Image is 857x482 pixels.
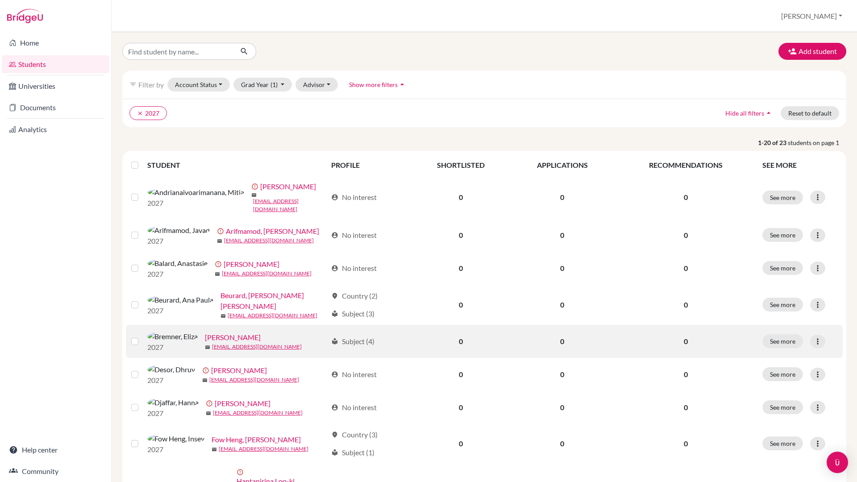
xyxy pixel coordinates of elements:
a: [PERSON_NAME] [260,181,316,192]
p: 2027 [147,342,198,353]
i: arrow_drop_up [398,80,407,89]
span: error_outline [206,400,215,407]
p: 2027 [147,444,204,455]
button: Show more filtersarrow_drop_up [341,78,414,91]
button: Hide all filtersarrow_drop_up [718,106,781,120]
td: 0 [510,325,614,358]
img: Bridge-U [7,9,43,23]
button: See more [762,400,803,414]
button: See more [762,334,803,348]
a: [PERSON_NAME] [224,259,279,270]
img: Desor, Dhruv [147,364,195,375]
a: Community [2,462,109,480]
p: 0 [620,369,752,380]
img: Fow Heng, Insey [147,433,204,444]
a: [PERSON_NAME] [215,398,270,409]
div: Subject (4) [331,336,374,347]
img: Andrianaivoarimanana, Mitia [147,187,244,198]
p: 0 [620,192,752,203]
span: local_library [331,338,338,345]
p: 0 [620,402,752,413]
span: error_outline [215,261,224,268]
button: See more [762,298,803,312]
span: error_outline [237,469,245,476]
td: 0 [510,176,614,219]
span: mail [251,192,257,198]
button: Account Status [167,78,230,91]
td: 0 [510,219,614,252]
span: students on page 1 [788,138,846,147]
span: mail [215,271,220,277]
button: Grad Year(1) [233,78,292,91]
span: account_circle [331,265,338,272]
td: 0 [510,424,614,463]
div: Country (3) [331,429,378,440]
p: 2027 [147,408,199,419]
a: [EMAIL_ADDRESS][DOMAIN_NAME] [209,376,299,384]
span: error_outline [202,367,211,374]
p: 0 [620,336,752,347]
a: Universities [2,77,109,95]
div: Country (2) [331,291,378,301]
p: 2027 [147,375,195,386]
a: Beurard, [PERSON_NAME] [PERSON_NAME] [220,290,327,312]
span: account_circle [331,371,338,378]
p: 2027 [147,236,210,246]
span: error_outline [251,183,260,190]
th: RECOMMENDATIONS [615,154,757,176]
span: local_library [331,310,338,317]
div: No interest [331,230,377,241]
i: clear [137,110,143,116]
img: Bremner, Eliza [147,331,198,342]
a: [PERSON_NAME] [205,332,261,343]
a: [EMAIL_ADDRESS][DOMAIN_NAME] [228,312,317,320]
span: account_circle [331,404,338,411]
a: [PERSON_NAME] [211,365,267,376]
span: Filter by [138,80,164,89]
span: mail [212,447,217,452]
div: Subject (3) [331,308,374,319]
strong: 1-20 of 23 [758,138,788,147]
div: No interest [331,402,377,413]
td: 0 [412,325,510,358]
td: 0 [412,424,510,463]
th: SHORTLISTED [412,154,510,176]
th: APPLICATIONS [510,154,614,176]
a: Students [2,55,109,73]
button: See more [762,261,803,275]
a: [EMAIL_ADDRESS][DOMAIN_NAME] [253,197,327,213]
span: mail [206,411,211,416]
div: Subject (1) [331,447,374,458]
input: Find student by name... [122,43,233,60]
p: 0 [620,263,752,274]
div: No interest [331,369,377,380]
td: 0 [510,252,614,285]
td: 0 [412,252,510,285]
td: 0 [510,358,614,391]
p: 0 [620,230,752,241]
th: PROFILE [326,154,412,176]
button: See more [762,367,803,381]
span: account_circle [331,194,338,201]
img: Balard, Anastasie [147,258,208,269]
span: mail [202,378,208,383]
button: See more [762,191,803,204]
p: 0 [620,438,752,449]
button: Advisor [295,78,338,91]
span: mail [220,313,226,319]
i: arrow_drop_up [764,108,773,117]
p: 2027 [147,305,213,316]
a: Fow Heng, [PERSON_NAME] [212,434,301,445]
td: 0 [412,391,510,424]
p: 2027 [147,198,244,208]
p: 2027 [147,269,208,279]
a: Documents [2,99,109,116]
td: 0 [412,285,510,325]
td: 0 [412,176,510,219]
button: See more [762,436,803,450]
button: [PERSON_NAME] [777,8,846,25]
td: 0 [510,391,614,424]
td: 0 [412,219,510,252]
div: Open Intercom Messenger [827,452,848,473]
button: Reset to default [781,106,839,120]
